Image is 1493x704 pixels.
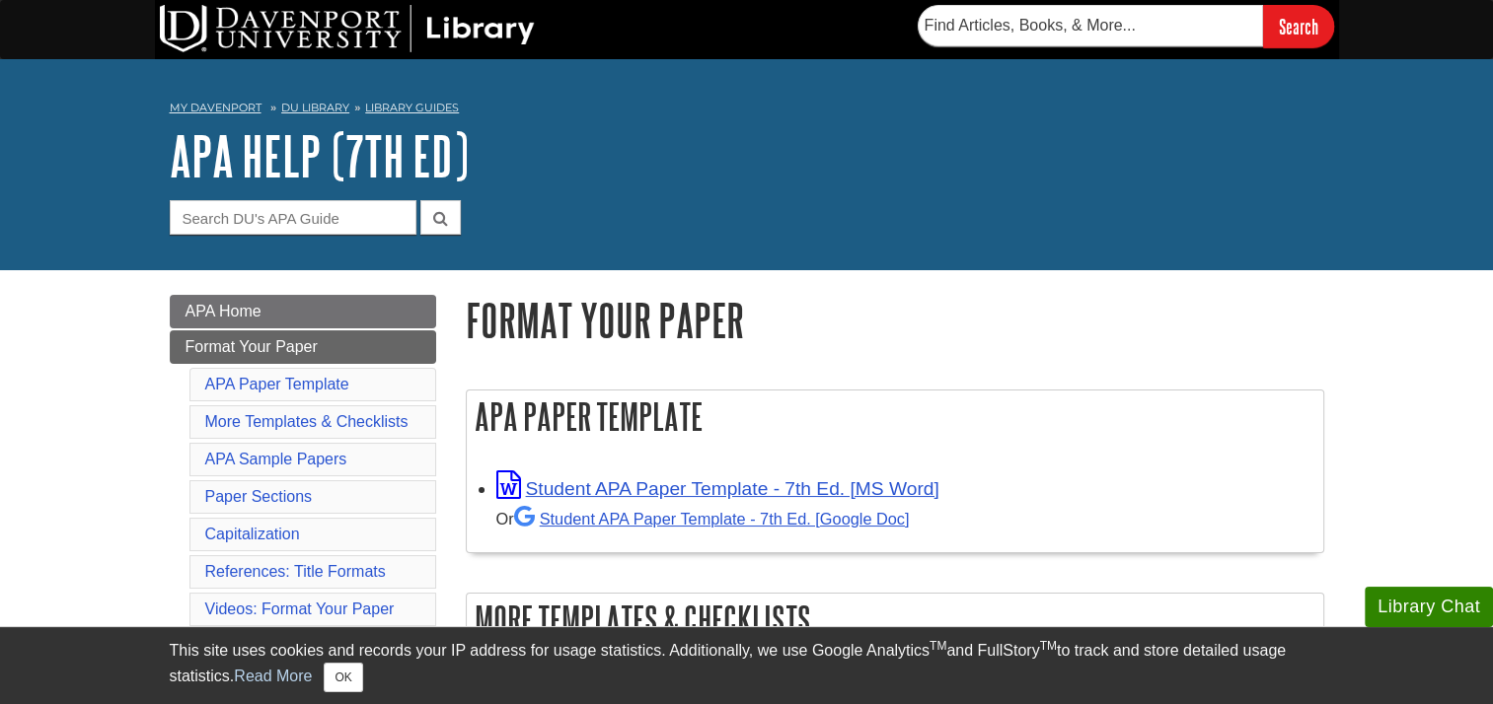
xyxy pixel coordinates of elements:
a: Read More [234,668,312,684]
img: DU Library [160,5,535,52]
a: My Davenport [170,100,261,116]
button: Close [324,663,362,692]
a: APA Paper Template [205,376,349,392]
span: APA Home [186,303,261,319]
a: Link opens in new window [496,478,939,499]
a: Format Your Paper [170,330,436,364]
h1: Format Your Paper [466,295,1324,345]
h2: More Templates & Checklists [467,594,1323,646]
small: Or [496,510,910,528]
a: Student APA Paper Template - 7th Ed. [Google Doc] [514,510,910,528]
a: Paper Sections [205,488,313,505]
a: APA Help (7th Ed) [170,125,469,186]
a: APA Sample Papers [205,451,347,467]
a: Capitalization [205,526,300,542]
nav: breadcrumb [170,95,1324,126]
span: Format Your Paper [186,338,318,355]
input: Find Articles, Books, & More... [918,5,1263,46]
a: Videos: Format Your Paper [205,600,395,617]
input: Search [1263,5,1334,47]
sup: TM [930,639,946,653]
div: This site uses cookies and records your IP address for usage statistics. Additionally, we use Goo... [170,639,1324,692]
input: Search DU's APA Guide [170,200,416,235]
a: More Templates & Checklists [205,413,409,430]
form: Searches DU Library's articles, books, and more [918,5,1334,47]
a: Library Guides [365,101,459,114]
a: APA Home [170,295,436,328]
a: DU Library [281,101,349,114]
button: Library Chat [1365,587,1493,627]
h2: APA Paper Template [467,390,1323,443]
sup: TM [1040,639,1057,653]
a: References: Title Formats [205,563,386,580]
